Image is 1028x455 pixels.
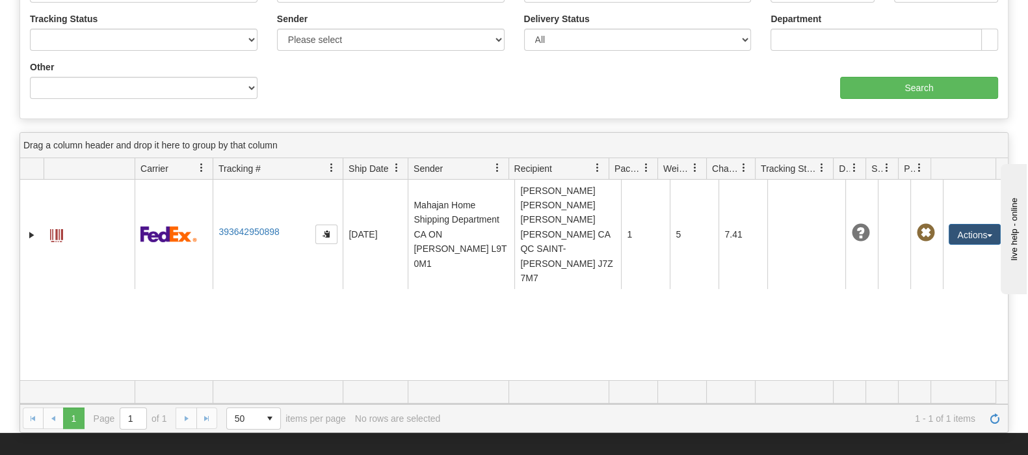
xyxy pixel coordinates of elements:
a: Tracking Status filter column settings [811,157,833,179]
td: Mahajan Home Shipping Department CA ON [PERSON_NAME] L9T 0M1 [408,180,514,289]
span: Tracking # [218,162,261,175]
span: Unknown [851,224,869,242]
span: 1 - 1 of 1 items [449,413,975,424]
span: Recipient [514,162,552,175]
a: Sender filter column settings [486,157,508,179]
label: Department [771,12,821,25]
a: Pickup Status filter column settings [908,157,930,179]
label: Delivery Status [524,12,590,25]
iframe: chat widget [998,161,1027,294]
span: Carrier [140,162,168,175]
a: Ship Date filter column settings [386,157,408,179]
span: Page of 1 [94,407,167,430]
a: Carrier filter column settings [191,157,213,179]
span: select [259,408,280,429]
span: Ship Date [349,162,388,175]
td: [DATE] [343,180,408,289]
div: grid grouping header [20,133,1008,158]
a: Label [50,223,63,244]
a: Expand [25,228,38,241]
a: Shipment Issues filter column settings [876,157,898,179]
td: 1 [621,180,670,289]
label: Other [30,61,54,74]
img: 2 - FedEx Express® [140,226,197,242]
a: Refresh [984,407,1005,428]
button: Actions [949,224,1001,245]
button: Copy to clipboard [315,225,337,244]
a: Charge filter column settings [733,157,755,179]
td: [PERSON_NAME] [PERSON_NAME] [PERSON_NAME] [PERSON_NAME] CA QC SAINT-[PERSON_NAME] J7Z 7M7 [514,180,621,289]
span: 50 [235,412,252,425]
div: No rows are selected [355,413,441,424]
a: Packages filter column settings [635,157,657,179]
input: Page 1 [120,408,146,429]
div: live help - online [10,11,120,21]
span: Packages [614,162,642,175]
span: Shipment Issues [871,162,882,175]
span: Page 1 [63,407,84,428]
span: Charge [712,162,739,175]
a: 393642950898 [218,227,279,237]
td: 7.41 [718,180,767,289]
input: Search [840,77,998,99]
span: Weight [663,162,691,175]
span: Pickup Not Assigned [916,224,934,242]
td: 5 [670,180,718,289]
a: Delivery Status filter column settings [843,157,865,179]
span: Pickup Status [904,162,915,175]
label: Sender [277,12,308,25]
span: items per page [226,407,346,430]
label: Tracking Status [30,12,98,25]
a: Tracking # filter column settings [321,157,343,179]
span: Delivery Status [839,162,850,175]
a: Weight filter column settings [684,157,706,179]
span: Sender [414,162,443,175]
a: Recipient filter column settings [586,157,609,179]
span: Tracking Status [761,162,817,175]
span: Page sizes drop down [226,407,281,430]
